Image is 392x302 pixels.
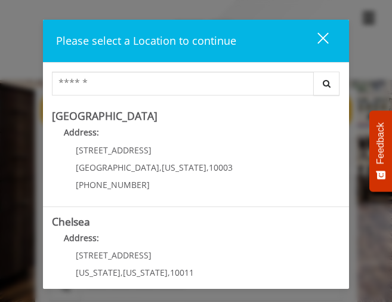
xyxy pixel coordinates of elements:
button: close dialog [295,29,336,53]
span: [GEOGRAPHIC_DATA] [76,162,159,173]
div: close dialog [304,32,328,50]
span: Please select a Location to continue [56,33,236,48]
span: , [159,162,162,173]
b: Address: [64,127,99,138]
i: Search button [320,79,334,88]
span: [US_STATE] [123,267,168,278]
input: Search Center [52,72,313,95]
span: [STREET_ADDRESS] [76,144,152,156]
b: Chelsea [52,214,90,229]
span: , [121,267,123,278]
button: Feedback - Show survey [369,110,392,192]
span: , [206,162,209,173]
span: [STREET_ADDRESS] [76,249,152,261]
b: [GEOGRAPHIC_DATA] [52,109,158,123]
b: Address: [64,232,99,244]
span: [PHONE_NUMBER] [76,179,150,190]
span: [US_STATE] [162,162,206,173]
div: Center Select [52,72,339,101]
span: Feedback [375,122,386,164]
span: 10011 [170,267,194,278]
span: 10003 [209,162,233,173]
span: [US_STATE] [76,267,121,278]
span: , [168,267,170,278]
